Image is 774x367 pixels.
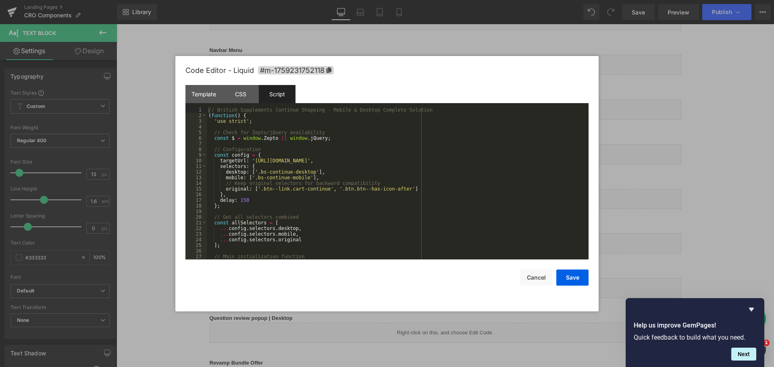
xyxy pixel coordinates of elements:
[185,118,207,124] div: 3
[185,164,207,169] div: 11
[185,180,207,186] div: 14
[185,135,207,141] div: 6
[185,113,207,118] div: 2
[185,197,207,203] div: 17
[93,157,103,163] b: FBT
[634,334,756,341] p: Quick feedback to build what you need.
[93,112,148,118] b: Cloned Best seller tag
[185,158,207,164] div: 10
[185,220,207,226] div: 21
[185,66,254,75] span: Code Editor - Liquid
[185,192,207,197] div: 16
[93,246,186,252] b: Highlight Category & Products on HP
[185,243,207,248] div: 25
[634,305,756,361] div: Help us improve GemPages!
[185,254,207,259] div: 27
[556,270,589,286] button: Save
[185,169,207,175] div: 12
[185,147,207,152] div: 8
[185,85,222,103] div: Template
[763,340,770,346] span: 1
[185,124,207,130] div: 4
[93,68,160,74] b: Continue Shopping Button
[259,85,295,103] div: Script
[731,348,756,361] button: Next question
[185,175,207,180] div: 13
[185,209,207,214] div: 19
[185,237,207,243] div: 24
[634,321,756,330] h2: Help us improve GemPages!
[185,203,207,209] div: 18
[185,248,207,254] div: 26
[93,336,147,342] b: Revamp Bundle Offer
[185,130,207,135] div: 5
[93,23,126,29] b: Navbar Menu
[520,270,552,286] button: Cancel
[185,231,207,237] div: 23
[93,291,176,297] b: Question review popup | Desktop
[185,107,207,113] div: 1
[747,305,756,314] button: Hide survey
[93,202,189,208] b: Free Shipping Threshold on Cart Page
[185,152,207,158] div: 9
[185,186,207,192] div: 15
[185,141,207,147] div: 7
[222,85,259,103] div: CSS
[185,214,207,220] div: 20
[258,66,334,75] span: Click to copy
[185,226,207,231] div: 22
